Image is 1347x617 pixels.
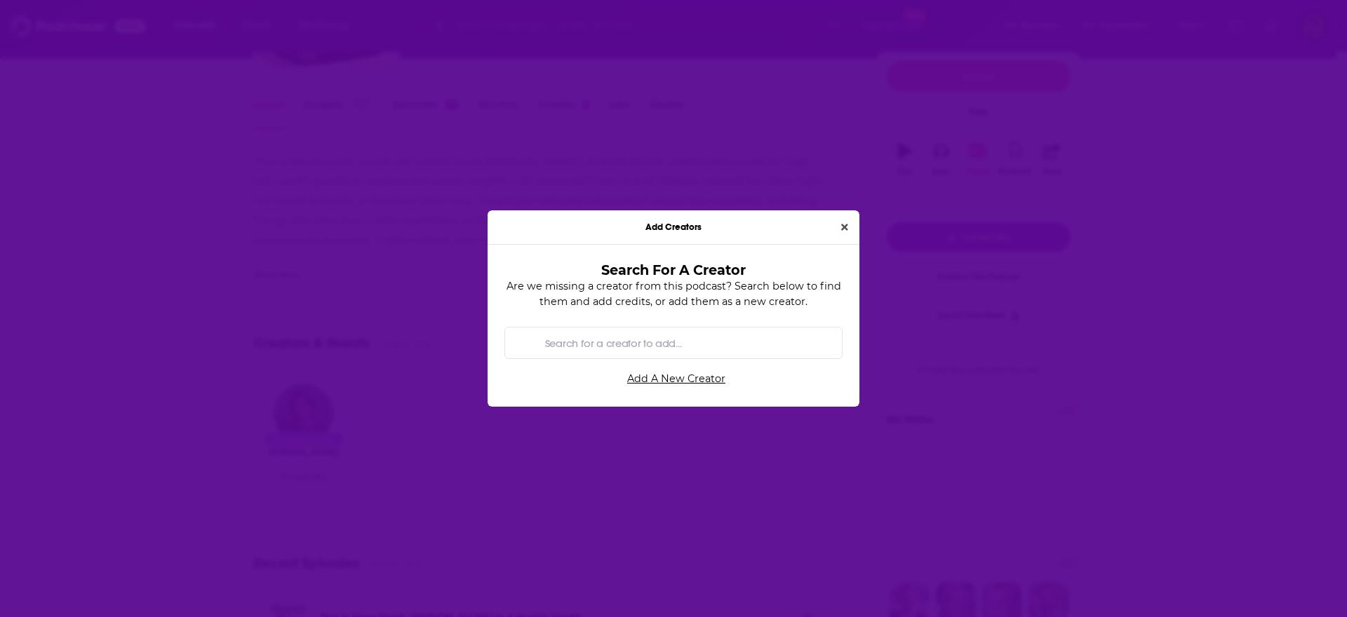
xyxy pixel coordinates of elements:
[836,219,854,236] button: Close
[510,367,843,391] a: Add A New Creator
[488,210,859,245] div: Add Creators
[504,327,843,359] div: Search by entity type
[504,278,843,310] p: Are we missing a creator from this podcast? Search below to find them and add credits, or add the...
[527,262,820,278] h3: Search For A Creator
[540,327,831,358] input: Search for a creator to add...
